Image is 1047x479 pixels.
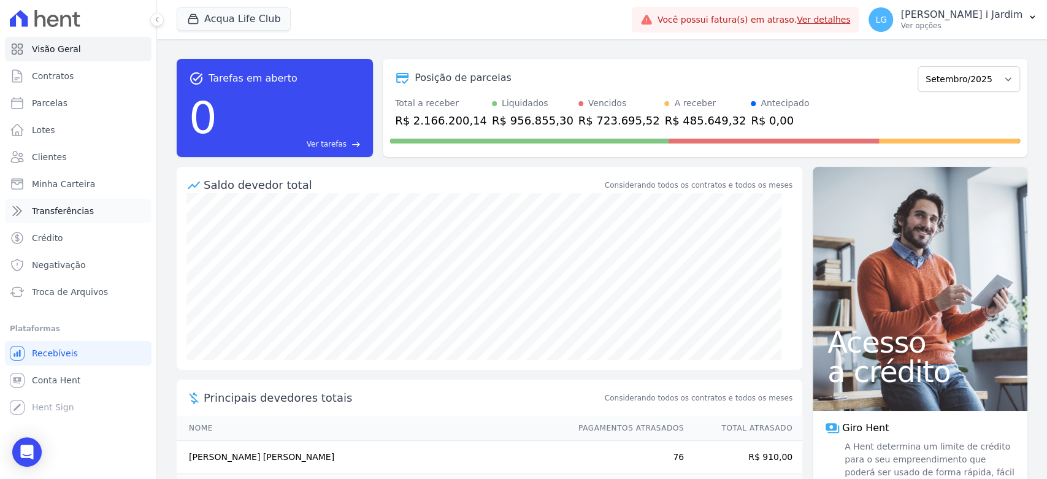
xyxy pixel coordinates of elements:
td: [PERSON_NAME] [PERSON_NAME] [177,441,567,474]
a: Negativação [5,253,151,277]
div: Antecipado [761,97,809,110]
span: east [351,140,361,149]
div: R$ 0,00 [751,112,809,129]
div: R$ 485.649,32 [664,112,746,129]
a: Contratos [5,64,151,88]
span: Conta Hent [32,374,80,386]
a: Crédito [5,226,151,250]
a: Minha Carteira [5,172,151,196]
th: Pagamentos Atrasados [567,416,685,441]
td: 76 [567,441,685,474]
span: Troca de Arquivos [32,286,108,298]
div: Plataformas [10,321,147,336]
a: Transferências [5,199,151,223]
div: R$ 2.166.200,14 [395,112,487,129]
span: Parcelas [32,97,67,109]
span: LG [875,15,887,24]
span: Crédito [32,232,63,244]
div: A receber [674,97,716,110]
div: Vencidos [588,97,626,110]
span: Negativação [32,259,86,271]
div: R$ 723.695,52 [578,112,660,129]
span: Considerando todos os contratos e todos os meses [605,393,792,404]
th: Nome [177,416,567,441]
span: Transferências [32,205,94,217]
div: Saldo devedor total [204,177,602,193]
div: Posição de parcelas [415,71,512,85]
div: Considerando todos os contratos e todos os meses [605,180,792,191]
span: Ver tarefas [307,139,347,150]
a: Parcelas [5,91,151,115]
span: Lotes [32,124,55,136]
a: Recebíveis [5,341,151,366]
span: task_alt [189,71,204,86]
a: Clientes [5,145,151,169]
button: Acqua Life Club [177,7,291,31]
a: Visão Geral [5,37,151,61]
span: Você possui fatura(s) em atraso. [658,13,851,26]
span: Principais devedores totais [204,389,602,406]
span: Clientes [32,151,66,163]
a: Ver detalhes [797,15,851,25]
td: R$ 910,00 [685,441,802,474]
th: Total Atrasado [685,416,802,441]
span: a crédito [827,357,1013,386]
a: Conta Hent [5,368,151,393]
span: Contratos [32,70,74,82]
button: LG [PERSON_NAME] i Jardim Ver opções [859,2,1047,37]
span: Recebíveis [32,347,78,359]
div: Open Intercom Messenger [12,437,42,467]
span: Acesso [827,328,1013,357]
p: [PERSON_NAME] i Jardim [900,9,1022,21]
a: Ver tarefas east [222,139,361,150]
div: R$ 956.855,30 [492,112,573,129]
div: Liquidados [502,97,548,110]
a: Lotes [5,118,151,142]
p: Ver opções [900,21,1022,31]
span: Minha Carteira [32,178,95,190]
div: 0 [189,86,217,150]
div: Total a receber [395,97,487,110]
span: Tarefas em aberto [209,71,297,86]
a: Troca de Arquivos [5,280,151,304]
span: Giro Hent [842,421,889,435]
span: Visão Geral [32,43,81,55]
